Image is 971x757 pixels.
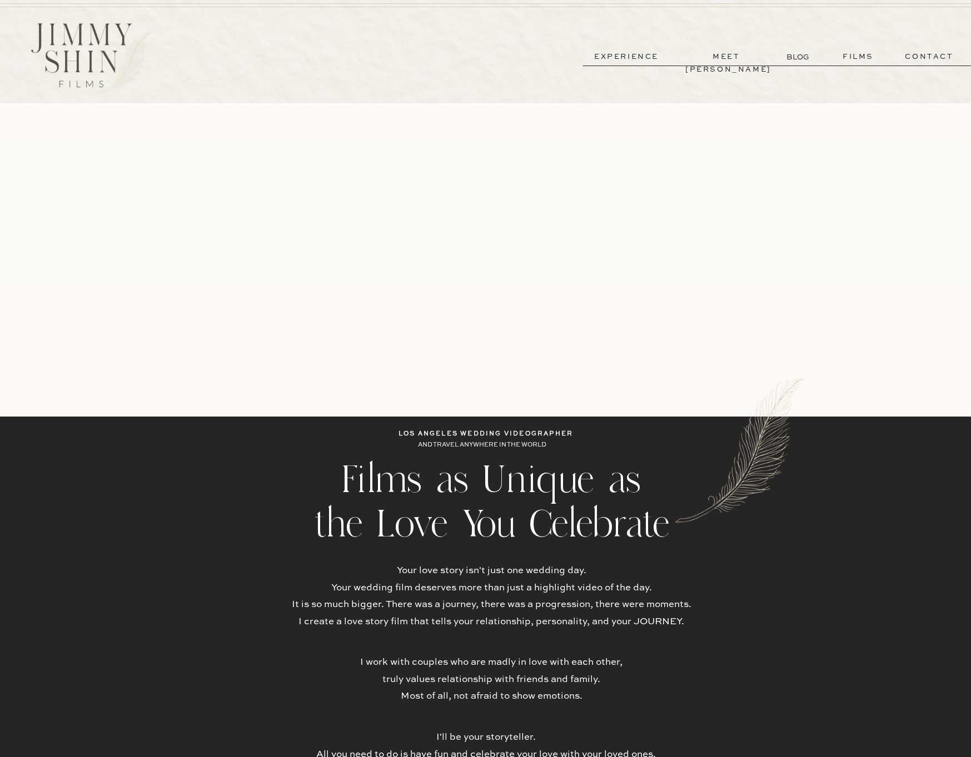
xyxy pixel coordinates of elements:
p: AND TRAVEL ANYWHERE IN THE WORLD [418,440,554,452]
p: I work with couples who are madly in love with each other, truly values relationship with friends... [280,654,703,724]
p: Your love story isn't just one wedding day. Your wedding film deserves more than just a highlight... [280,563,703,648]
a: contact [889,51,969,63]
b: los angeles wedding videographer [399,431,573,437]
h2: Films as Unique as the Love You Celebrate [311,457,672,549]
a: experience [585,51,668,63]
a: meet [PERSON_NAME] [685,51,768,63]
a: films [831,51,885,63]
a: BLOG [786,51,811,63]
